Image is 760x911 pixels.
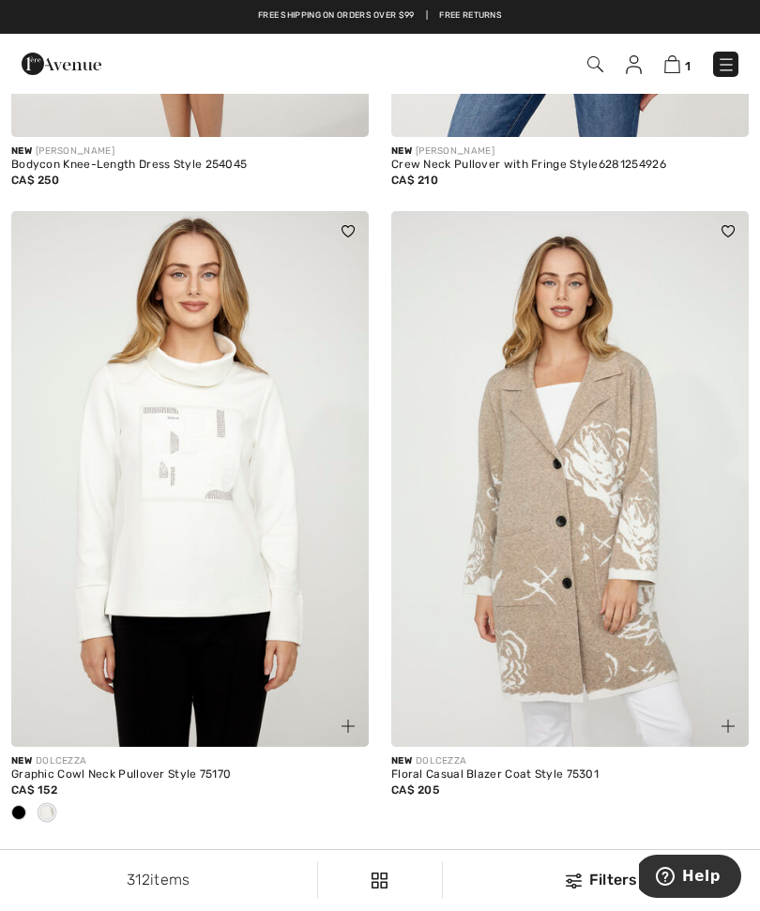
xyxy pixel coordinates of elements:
[391,145,412,157] span: New
[11,145,32,157] span: New
[391,768,749,782] div: Floral Casual Blazer Coat Style 75301
[426,9,428,23] span: |
[5,798,33,829] div: Black
[391,174,438,187] span: CA$ 210
[342,225,355,236] img: heart_black_full.svg
[22,45,101,83] img: 1ère Avenue
[127,871,150,888] span: 312
[587,56,603,72] img: Search
[11,211,369,748] img: Graphic Cowl Neck Pullover Style 75170. Black
[11,755,32,767] span: New
[391,159,749,172] div: Crew Neck Pullover with Fringe Style
[626,55,642,74] img: My Info
[11,768,369,782] div: Graphic Cowl Neck Pullover Style 75170
[342,720,355,733] img: plus_v2.svg
[11,754,369,768] div: DOLCEZZA
[685,59,691,73] span: 1
[599,158,666,171] a: 6281254926
[33,798,61,829] div: Off-white
[11,144,369,159] div: [PERSON_NAME]
[391,211,749,748] img: Floral Casual Blazer Coat Style 75301. Oatmeal
[391,754,749,768] div: DOLCEZZA
[11,783,57,797] span: CA$ 152
[258,9,415,23] a: Free shipping on orders over $99
[664,53,691,75] a: 1
[722,225,735,236] img: heart_black_full.svg
[566,873,582,888] img: Filters
[372,873,388,888] img: Filters
[11,159,369,172] div: Bodycon Knee-Length Dress Style 254045
[717,55,736,74] img: Menu
[454,869,749,891] div: Filters
[391,783,439,797] span: CA$ 205
[11,174,59,187] span: CA$ 250
[439,9,502,23] a: Free Returns
[722,720,735,733] img: plus_v2.svg
[22,53,101,71] a: 1ère Avenue
[664,55,680,73] img: Shopping Bag
[391,144,749,159] div: [PERSON_NAME]
[391,755,412,767] span: New
[639,855,741,902] iframe: Opens a widget where you can find more information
